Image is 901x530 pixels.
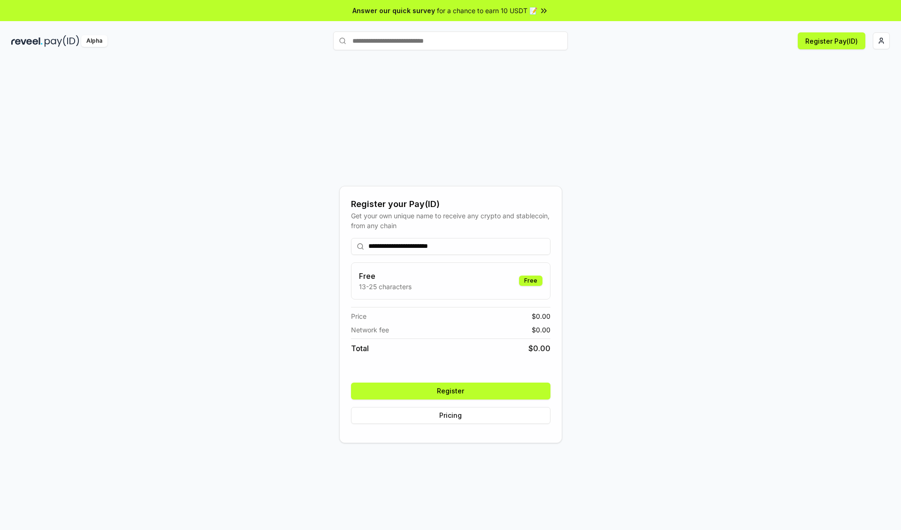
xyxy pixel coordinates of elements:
[351,343,369,354] span: Total
[532,311,550,321] span: $ 0.00
[351,325,389,335] span: Network fee
[352,6,435,15] span: Answer our quick survey
[437,6,537,15] span: for a chance to earn 10 USDT 📝
[11,35,43,47] img: reveel_dark
[528,343,550,354] span: $ 0.00
[351,311,367,321] span: Price
[532,325,550,335] span: $ 0.00
[351,407,550,424] button: Pricing
[81,35,107,47] div: Alpha
[351,211,550,230] div: Get your own unique name to receive any crypto and stablecoin, from any chain
[359,282,412,292] p: 13-25 characters
[519,276,542,286] div: Free
[351,198,550,211] div: Register your Pay(ID)
[359,270,412,282] h3: Free
[798,32,865,49] button: Register Pay(ID)
[45,35,79,47] img: pay_id
[351,383,550,399] button: Register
